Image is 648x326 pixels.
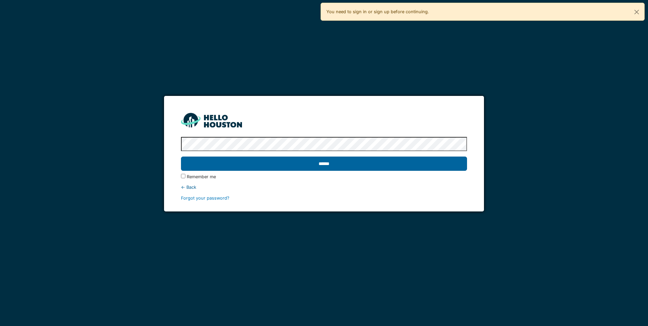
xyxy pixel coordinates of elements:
a: Forgot your password? [181,196,229,201]
label: Remember me [187,174,216,180]
div: You need to sign in or sign up before continuing. [321,3,645,21]
img: HH_line-BYnF2_Hg.png [181,113,242,127]
div: ← Back [181,184,467,190]
button: Close [629,3,644,21]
